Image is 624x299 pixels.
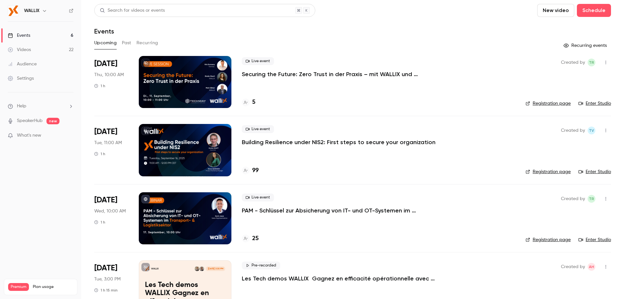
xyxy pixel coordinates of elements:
iframe: Noticeable Trigger [66,133,73,139]
p: WALLIX [151,267,159,270]
li: help-dropdown-opener [8,103,73,110]
img: WALLIX [8,6,19,16]
span: Created by [561,59,585,66]
div: Settings [8,75,34,82]
span: Premium [8,283,29,291]
div: Videos [8,47,31,53]
span: Pre-recorded [242,262,280,269]
span: new [46,118,59,124]
button: New video [537,4,574,17]
div: Events [8,32,30,39]
a: 99 [242,166,259,175]
h4: 99 [252,166,259,175]
span: [DATE] 3:00 PM [206,266,225,271]
span: Audrey Hiba [588,263,595,271]
span: Help [17,103,26,110]
div: 1 h 15 min [94,288,118,293]
button: Recurring events [561,40,611,51]
div: Search for videos or events [100,7,165,14]
span: TR [589,59,594,66]
span: AH [589,263,594,271]
span: [DATE] [94,195,117,205]
span: Created by [561,263,585,271]
div: 1 h [94,220,105,225]
img: Grégoire DE MONTGOLFIER [200,266,204,271]
div: 1 h [94,83,105,88]
a: Registration page [526,100,571,107]
button: Past [122,38,131,48]
span: [DATE] [94,263,117,273]
span: Live event [242,194,274,201]
img: Marc Balasko [195,266,199,271]
button: Recurring [136,38,158,48]
span: [DATE] [94,59,117,69]
a: PAM - Schlüssel zur Absicherung von IT- und OT-Systemen im Transport- & Logistiksektor [242,207,437,214]
div: 1 h [94,151,105,156]
span: TR [589,195,594,203]
span: [DATE] [94,127,117,137]
span: Thu Vu [588,127,595,134]
a: SpeakerHub [17,117,43,124]
span: Created by [561,127,585,134]
div: Sep 16 Tue, 11:00 AM (Europe/Paris) [94,124,128,176]
h4: 5 [252,98,255,107]
span: What's new [17,132,41,139]
button: Upcoming [94,38,117,48]
div: Audience [8,61,37,67]
a: Enter Studio [578,237,611,243]
span: Thomas Reinhard [588,195,595,203]
h6: WALLIX [24,7,39,14]
span: Wed, 10:00 AM [94,208,126,214]
a: Registration page [526,237,571,243]
span: Live event [242,125,274,133]
a: Securing the Future: Zero Trust in der Praxis – mit WALLIX und Techway [242,70,437,78]
button: Schedule [577,4,611,17]
span: TV [589,127,594,134]
a: Les Tech demos WALLIX Gagnez en efficacité opérationnelle avec WALLIX PAM [242,275,437,282]
div: Sep 17 Wed, 10:00 AM (Europe/Paris) [94,192,128,244]
h1: Events [94,27,114,35]
span: Created by [561,195,585,203]
h4: 25 [252,234,259,243]
span: Tue, 3:00 PM [94,276,121,282]
a: Building Resilience under NIS2: First steps to secure your organization [242,138,435,146]
a: 5 [242,98,255,107]
a: Registration page [526,169,571,175]
a: Enter Studio [578,100,611,107]
span: Live event [242,57,274,65]
span: Thu, 10:00 AM [94,72,124,78]
span: Thomas Reinhard [588,59,595,66]
span: Tue, 11:00 AM [94,140,122,146]
div: Sep 11 Thu, 10:00 AM (Europe/Paris) [94,56,128,108]
span: Plan usage [33,284,73,290]
a: 25 [242,234,259,243]
a: Enter Studio [578,169,611,175]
